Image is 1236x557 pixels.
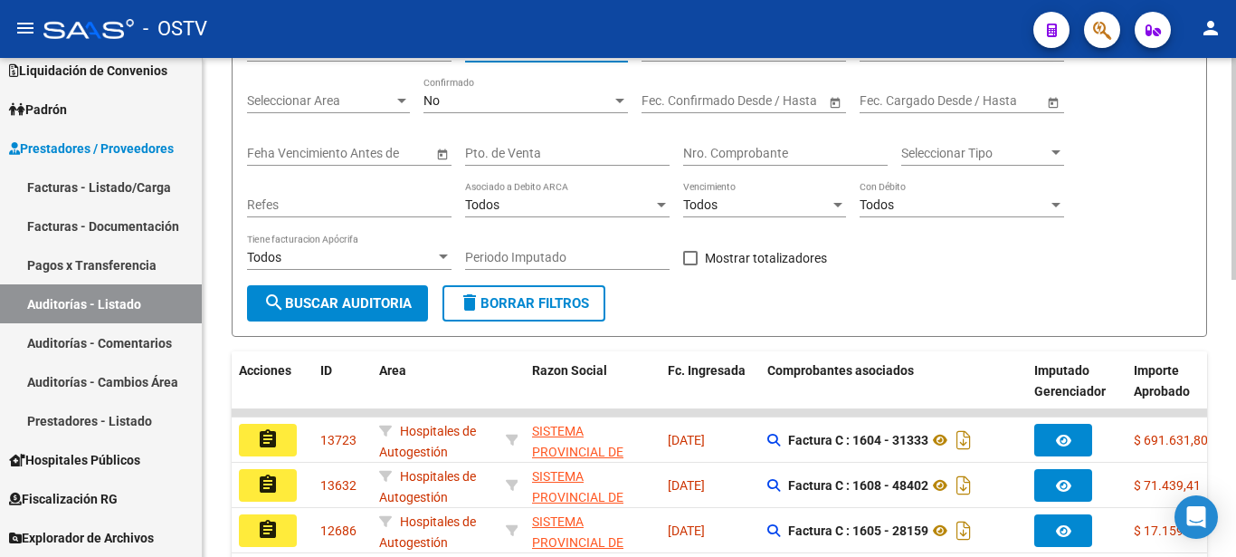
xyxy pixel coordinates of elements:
span: Mostrar totalizadores [705,247,827,269]
div: - 30691822849 [532,512,653,550]
span: Padrón [9,100,67,120]
span: $ 17.159.207,89 [1134,523,1226,538]
span: Borrar Filtros [459,295,589,312]
span: No [423,93,440,108]
i: Descargar documento [952,471,975,500]
span: Todos [247,250,281,264]
button: Open calendar [1043,92,1062,111]
mat-icon: person [1200,17,1222,39]
span: Todos [683,197,718,212]
span: Comprobantes asociados [767,363,914,378]
span: Hospitales Públicos [9,450,140,470]
strong: Factura C : 1605 - 28159 [788,523,928,538]
mat-icon: menu [14,17,36,39]
span: Hospitales de Autogestión [379,514,476,550]
span: Seleccionar Area [247,93,394,109]
span: Area [379,363,406,378]
button: Open calendar [825,92,844,111]
span: Explorador de Archivos [9,528,154,548]
datatable-header-cell: Importe Aprobado [1127,351,1226,431]
mat-icon: delete [459,292,480,313]
span: Importe Aprobado [1134,363,1190,399]
button: Borrar Filtros [442,285,605,322]
span: Hospitales de Autogestión [379,469,476,504]
mat-icon: search [263,292,285,313]
i: Descargar documento [952,426,975,455]
span: Fc. Ingresada [668,363,746,378]
span: Todos [860,197,894,212]
strong: Factura C : 1608 - 48402 [788,478,928,493]
datatable-header-cell: Acciones [232,351,313,431]
span: ID [320,363,332,378]
span: Todos [465,197,499,212]
span: 13723 [320,433,357,447]
datatable-header-cell: Area [372,351,499,431]
span: [DATE] [668,523,705,538]
span: 12686 [320,523,357,538]
span: - OSTV [143,9,207,49]
datatable-header-cell: Razon Social [525,351,661,431]
div: Open Intercom Messenger [1174,495,1218,539]
datatable-header-cell: ID [313,351,372,431]
span: $ 71.439,41 [1134,478,1201,493]
mat-icon: assignment [257,474,279,495]
datatable-header-cell: Comprobantes asociados [760,351,1027,431]
span: [DATE] [668,433,705,447]
span: Razon Social [532,363,607,378]
datatable-header-cell: Imputado Gerenciador [1027,351,1127,431]
span: $ 691.631,80 [1134,433,1208,447]
button: Open calendar [433,144,452,163]
span: Seleccionar Tipo [901,146,1048,161]
input: Fecha fin [941,93,1030,109]
strong: Factura C : 1604 - 31333 [788,433,928,447]
i: Descargar documento [952,516,975,545]
span: 13632 [320,478,357,493]
span: SISTEMA PROVINCIAL DE SALUD [532,424,623,480]
input: Fecha inicio [642,93,708,109]
span: Fiscalización RG [9,489,118,509]
mat-icon: assignment [257,519,279,541]
span: Buscar Auditoria [263,295,412,312]
span: Imputado Gerenciador [1034,363,1106,399]
input: Fecha inicio [860,93,926,109]
button: Buscar Auditoria [247,285,428,322]
span: Acciones [239,363,291,378]
span: SISTEMA PROVINCIAL DE SALUD [532,469,623,525]
span: Prestadores / Proveedores [9,139,174,158]
span: Hospitales de Autogestión [379,424,476,459]
mat-icon: assignment [257,428,279,450]
datatable-header-cell: Fc. Ingresada [661,351,760,431]
input: Fecha fin [723,93,812,109]
span: Liquidación de Convenios [9,61,167,81]
span: [DATE] [668,478,705,493]
div: - 30691822849 [532,466,653,504]
div: - 30691822849 [532,421,653,459]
